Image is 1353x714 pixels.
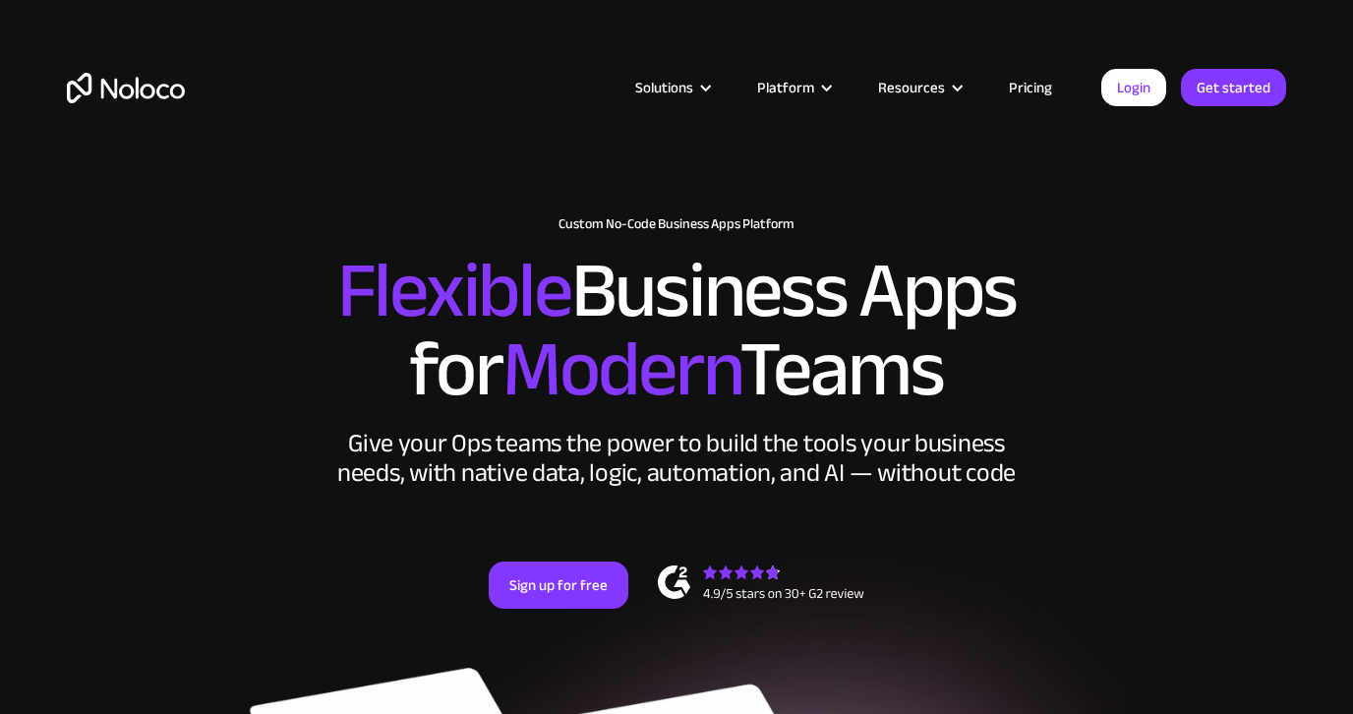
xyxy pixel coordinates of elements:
[733,75,853,100] div: Platform
[878,75,945,100] div: Resources
[67,252,1286,409] h2: Business Apps for Teams
[853,75,984,100] div: Resources
[67,216,1286,232] h1: Custom No-Code Business Apps Platform
[1101,69,1166,106] a: Login
[1181,69,1286,106] a: Get started
[757,75,814,100] div: Platform
[337,217,571,364] span: Flexible
[635,75,693,100] div: Solutions
[984,75,1077,100] a: Pricing
[67,73,185,103] a: home
[332,429,1021,488] div: Give your Ops teams the power to build the tools your business needs, with native data, logic, au...
[489,562,628,609] a: Sign up for free
[611,75,733,100] div: Solutions
[502,296,739,443] span: Modern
